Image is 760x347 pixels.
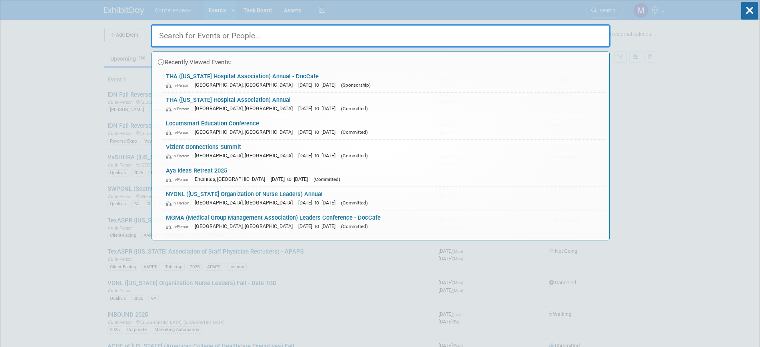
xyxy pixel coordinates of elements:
[151,24,610,48] input: Search for Events or People...
[298,153,339,159] span: [DATE] to [DATE]
[341,82,371,88] span: (Sponsorship)
[341,153,368,159] span: (Committed)
[162,163,605,186] a: Aya Ideas Retreat 2025 In-Person Encinitas, [GEOGRAPHIC_DATA] [DATE] to [DATE] (Committed)
[166,224,193,229] span: In-Person
[298,223,339,229] span: [DATE] to [DATE]
[162,116,605,139] a: Locumsmart Education Conference In-Person [GEOGRAPHIC_DATA], [GEOGRAPHIC_DATA] [DATE] to [DATE] (...
[162,69,605,92] a: THA ([US_STATE] Hospital Association) Annual - DocCafe In-Person [GEOGRAPHIC_DATA], [GEOGRAPHIC_D...
[162,210,605,234] a: MGMA (Medical Group Management Association) Leaders Conference - DocCafe In-Person [GEOGRAPHIC_DA...
[313,176,340,182] span: (Committed)
[162,187,605,210] a: NYONL ([US_STATE] Organization of Nurse Leaders) Annual In-Person [GEOGRAPHIC_DATA], [GEOGRAPHIC_...
[195,176,269,182] span: Encinitas, [GEOGRAPHIC_DATA]
[195,129,297,135] span: [GEOGRAPHIC_DATA], [GEOGRAPHIC_DATA]
[195,223,297,229] span: [GEOGRAPHIC_DATA], [GEOGRAPHIC_DATA]
[166,177,193,182] span: In-Person
[162,93,605,116] a: THA ([US_STATE] Hospital Association) Annual In-Person [GEOGRAPHIC_DATA], [GEOGRAPHIC_DATA] [DATE...
[341,200,368,206] span: (Committed)
[162,140,605,163] a: Vizient Connections Summit In-Person [GEOGRAPHIC_DATA], [GEOGRAPHIC_DATA] [DATE] to [DATE] (Commi...
[166,106,193,111] span: In-Person
[341,224,368,229] span: (Committed)
[195,105,297,111] span: [GEOGRAPHIC_DATA], [GEOGRAPHIC_DATA]
[341,129,368,135] span: (Committed)
[166,200,193,206] span: In-Person
[166,130,193,135] span: In-Person
[195,153,297,159] span: [GEOGRAPHIC_DATA], [GEOGRAPHIC_DATA]
[195,82,297,88] span: [GEOGRAPHIC_DATA], [GEOGRAPHIC_DATA]
[298,105,339,111] span: [DATE] to [DATE]
[298,129,339,135] span: [DATE] to [DATE]
[195,200,297,206] span: [GEOGRAPHIC_DATA], [GEOGRAPHIC_DATA]
[341,106,368,111] span: (Committed)
[298,200,339,206] span: [DATE] to [DATE]
[166,153,193,159] span: In-Person
[166,83,193,88] span: In-Person
[271,176,312,182] span: [DATE] to [DATE]
[156,52,605,69] div: Recently Viewed Events:
[298,82,339,88] span: [DATE] to [DATE]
